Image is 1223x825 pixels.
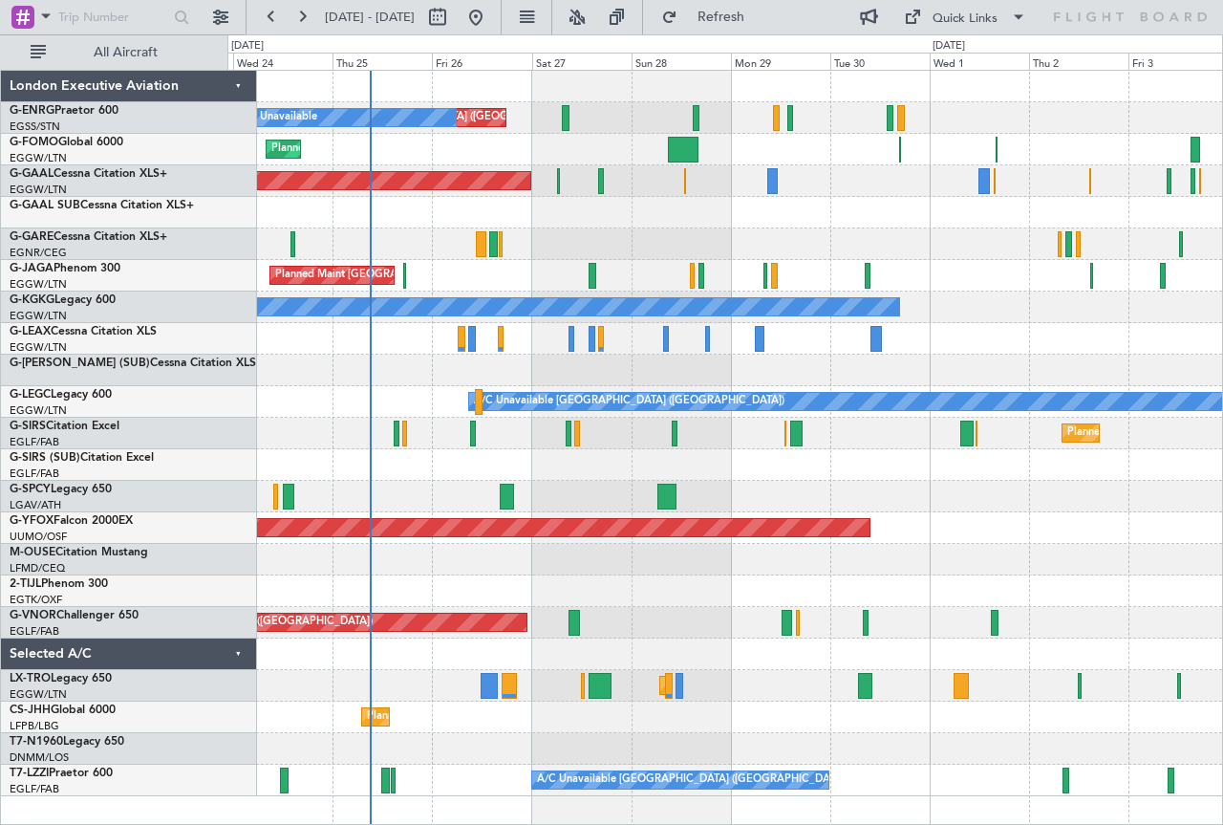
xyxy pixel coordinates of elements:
[10,467,59,481] a: EGLF/FAB
[10,498,61,512] a: LGAV/ATH
[10,168,54,180] span: G-GAAL
[10,403,67,418] a: EGGW/LTN
[10,530,67,544] a: UUMO/OSF
[10,421,119,432] a: G-SIRSCitation Excel
[10,105,118,117] a: G-ENRGPraetor 600
[10,484,112,495] a: G-SPCYLegacy 650
[830,53,930,70] div: Tue 30
[367,703,668,731] div: Planned Maint [GEOGRAPHIC_DATA] ([GEOGRAPHIC_DATA])
[10,263,120,274] a: G-JAGAPhenom 300
[10,263,54,274] span: G-JAGA
[231,38,264,54] div: [DATE]
[10,452,80,464] span: G-SIRS (SUB)
[271,135,572,163] div: Planned Maint [GEOGRAPHIC_DATA] ([GEOGRAPHIC_DATA])
[10,326,51,337] span: G-LEAX
[632,53,731,70] div: Sun 28
[894,2,1036,33] button: Quick Links
[10,515,54,527] span: G-YFOX
[1029,53,1128,70] div: Thu 2
[10,593,62,607] a: EGTK/OXF
[10,137,58,148] span: G-FOMO
[10,578,41,590] span: 2-TIJL
[10,326,157,337] a: G-LEAXCessna Citation XLS
[10,294,54,306] span: G-KGKG
[10,687,67,702] a: EGGW/LTN
[10,294,116,306] a: G-KGKGLegacy 600
[10,561,65,575] a: LFMD/CEQ
[10,421,46,432] span: G-SIRS
[10,736,124,748] a: T7-N1960Legacy 650
[10,736,63,748] span: T7-N1960
[731,53,830,70] div: Mon 29
[10,200,194,211] a: G-GAAL SUBCessna Citation XLS+
[10,389,51,401] span: G-LEGC
[10,578,108,590] a: 2-TIJLPhenom 300
[532,53,632,70] div: Sat 27
[10,484,51,495] span: G-SPCY
[21,37,207,68] button: All Aircraft
[653,2,767,33] button: Refresh
[10,358,150,369] span: G-[PERSON_NAME] (SUB)
[10,277,67,292] a: EGGW/LTN
[10,782,59,796] a: EGLF/FAB
[474,387,784,416] div: A/C Unavailable [GEOGRAPHIC_DATA] ([GEOGRAPHIC_DATA])
[10,768,113,779] a: T7-LZZIPraetor 600
[10,246,67,260] a: EGNR/CEG
[930,53,1029,70] div: Wed 1
[10,309,67,323] a: EGGW/LTN
[233,53,333,70] div: Wed 24
[10,750,69,765] a: DNMM/LOS
[10,673,51,684] span: LX-TRO
[275,261,576,290] div: Planned Maint [GEOGRAPHIC_DATA] ([GEOGRAPHIC_DATA])
[10,435,59,449] a: EGLF/FAB
[10,105,54,117] span: G-ENRG
[10,610,56,621] span: G-VNOR
[238,103,317,132] div: A/C Unavailable
[10,358,256,369] a: G-[PERSON_NAME] (SUB)Cessna Citation XLS
[10,231,167,243] a: G-GARECessna Citation XLS+
[10,168,167,180] a: G-GAALCessna Citation XLS+
[10,547,55,558] span: M-OUSE
[10,547,148,558] a: M-OUSECitation Mustang
[10,624,59,639] a: EGLF/FAB
[10,183,67,197] a: EGGW/LTN
[10,200,80,211] span: G-GAAL SUB
[10,151,67,165] a: EGGW/LTN
[10,137,123,148] a: G-FOMOGlobal 6000
[325,9,415,26] span: [DATE] - [DATE]
[537,766,848,794] div: A/C Unavailable [GEOGRAPHIC_DATA] ([GEOGRAPHIC_DATA])
[50,46,202,59] span: All Aircraft
[10,515,133,527] a: G-YFOXFalcon 2000EX
[10,768,49,779] span: T7-LZZI
[432,53,531,70] div: Fri 26
[10,340,67,355] a: EGGW/LTN
[10,231,54,243] span: G-GARE
[10,705,116,716] a: CS-JHHGlobal 6000
[681,11,762,24] span: Refresh
[933,10,998,29] div: Quick Links
[10,719,59,733] a: LFPB/LBG
[10,705,51,716] span: CS-JHH
[933,38,965,54] div: [DATE]
[333,53,432,70] div: Thu 25
[10,389,112,401] a: G-LEGCLegacy 600
[10,119,60,134] a: EGSS/STN
[58,3,168,32] input: Trip Number
[10,452,154,464] a: G-SIRS (SUB)Citation Excel
[10,610,139,621] a: G-VNORChallenger 650
[10,673,112,684] a: LX-TROLegacy 650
